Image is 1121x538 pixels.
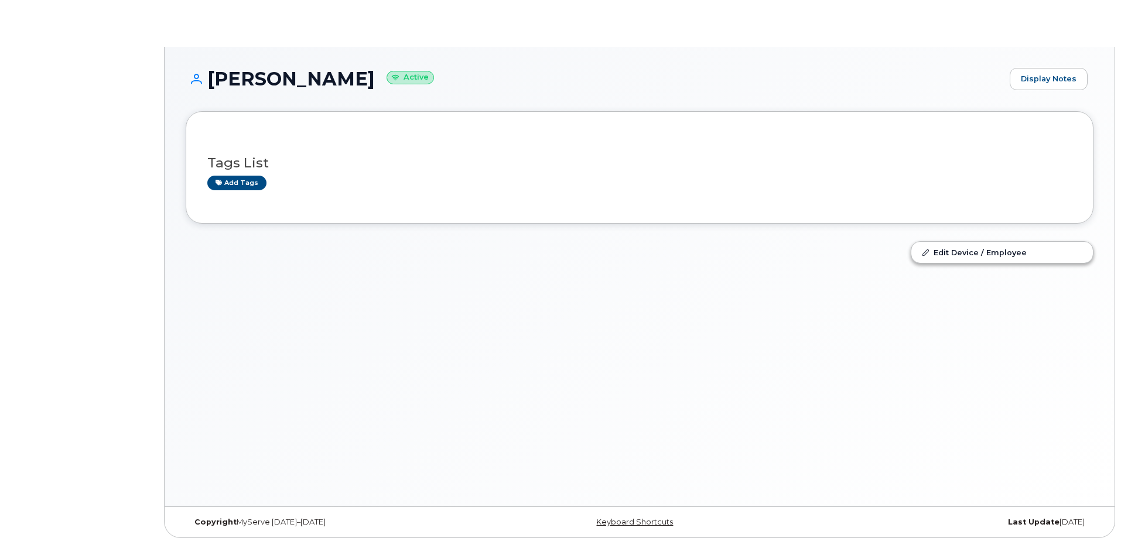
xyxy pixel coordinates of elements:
h3: Tags List [207,156,1072,170]
div: MyServe [DATE]–[DATE] [186,518,488,527]
a: Keyboard Shortcuts [596,518,673,526]
a: Add tags [207,176,266,190]
h1: [PERSON_NAME] [186,68,1004,89]
strong: Copyright [194,518,237,526]
small: Active [387,71,434,84]
div: [DATE] [791,518,1093,527]
a: Edit Device / Employee [911,242,1093,263]
strong: Last Update [1008,518,1060,526]
a: Display Notes [1010,68,1088,90]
